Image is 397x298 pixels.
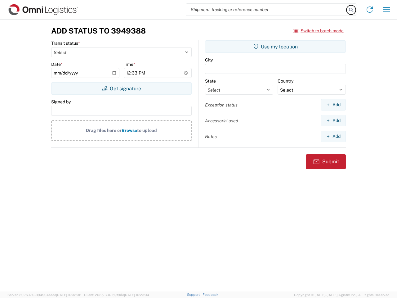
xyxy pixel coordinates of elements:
[321,131,346,142] button: Add
[56,293,81,297] span: [DATE] 10:32:38
[7,293,81,297] span: Server: 2025.17.0-1194904eeae
[124,293,149,297] span: [DATE] 10:23:34
[86,128,122,133] span: Drag files here or
[122,128,137,133] span: Browse
[186,4,347,16] input: Shipment, tracking or reference number
[205,78,216,84] label: State
[51,82,192,95] button: Get signature
[203,293,218,296] a: Feedback
[124,61,135,67] label: Time
[205,134,217,139] label: Notes
[321,115,346,126] button: Add
[51,26,146,35] h3: Add Status to 3949388
[321,99,346,111] button: Add
[205,118,238,124] label: Accessorial used
[205,40,346,53] button: Use my location
[137,128,157,133] span: to upload
[205,57,213,63] label: City
[51,40,80,46] label: Transit status
[278,78,293,84] label: Country
[306,154,346,169] button: Submit
[51,99,71,105] label: Signed by
[84,293,149,297] span: Client: 2025.17.0-159f9de
[294,292,390,298] span: Copyright © [DATE]-[DATE] Agistix Inc., All Rights Reserved
[293,26,344,36] button: Switch to batch mode
[187,293,203,296] a: Support
[205,102,238,108] label: Exception status
[51,61,63,67] label: Date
